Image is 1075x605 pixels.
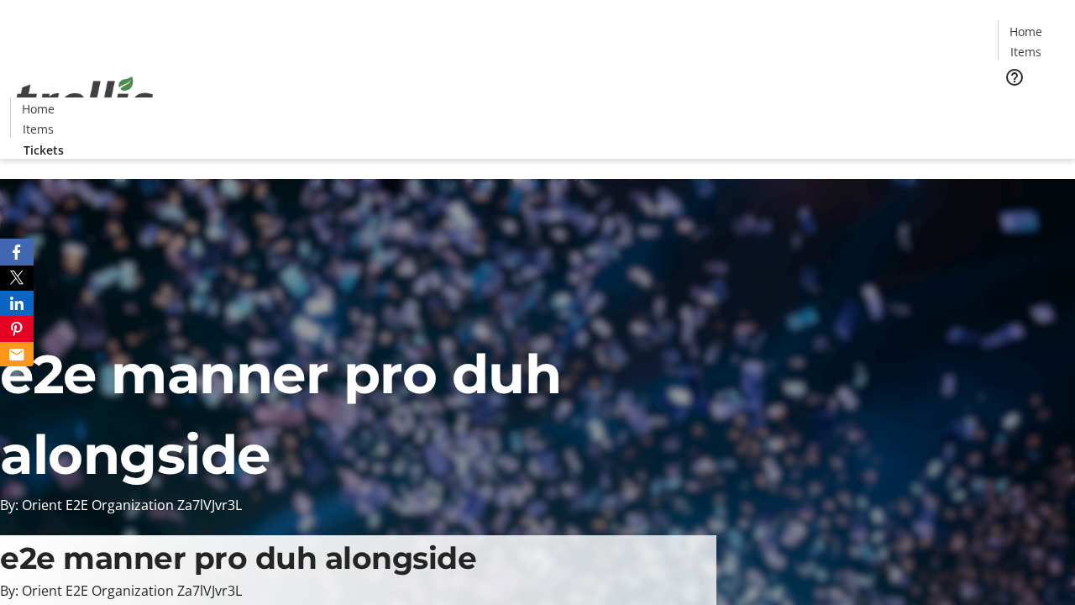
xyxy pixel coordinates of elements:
[1010,43,1041,60] span: Items
[999,23,1052,40] a: Home
[23,120,54,138] span: Items
[1011,97,1051,115] span: Tickets
[11,120,65,138] a: Items
[10,58,160,142] img: Orient E2E Organization Za7lVJvr3L's Logo
[999,43,1052,60] a: Items
[24,141,64,159] span: Tickets
[998,60,1031,94] button: Help
[10,141,77,159] a: Tickets
[1009,23,1042,40] span: Home
[11,100,65,118] a: Home
[22,100,55,118] span: Home
[998,97,1065,115] a: Tickets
